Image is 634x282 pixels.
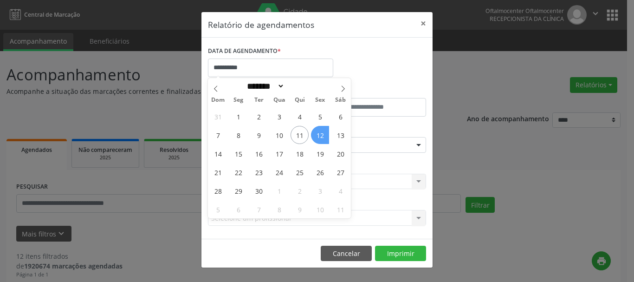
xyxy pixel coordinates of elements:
[331,163,349,181] span: Setembro 27, 2025
[270,144,288,163] span: Setembro 17, 2025
[331,126,349,144] span: Setembro 13, 2025
[229,200,247,218] span: Outubro 6, 2025
[311,126,329,144] span: Setembro 12, 2025
[321,246,372,262] button: Cancelar
[311,182,329,200] span: Outubro 3, 2025
[228,97,249,103] span: Seg
[291,126,309,144] span: Setembro 11, 2025
[229,144,247,163] span: Setembro 15, 2025
[250,126,268,144] span: Setembro 9, 2025
[270,200,288,218] span: Outubro 8, 2025
[244,81,285,91] select: Month
[331,107,349,125] span: Setembro 6, 2025
[209,144,227,163] span: Setembro 14, 2025
[208,19,314,31] h5: Relatório de agendamentos
[270,126,288,144] span: Setembro 10, 2025
[319,84,426,98] label: ATÉ
[229,182,247,200] span: Setembro 29, 2025
[270,163,288,181] span: Setembro 24, 2025
[331,182,349,200] span: Outubro 4, 2025
[209,107,227,125] span: Agosto 31, 2025
[285,81,315,91] input: Year
[414,12,433,35] button: Close
[311,200,329,218] span: Outubro 10, 2025
[290,97,310,103] span: Qui
[311,107,329,125] span: Setembro 5, 2025
[291,144,309,163] span: Setembro 18, 2025
[311,144,329,163] span: Setembro 19, 2025
[208,97,228,103] span: Dom
[229,163,247,181] span: Setembro 22, 2025
[208,44,281,59] label: DATA DE AGENDAMENTO
[250,182,268,200] span: Setembro 30, 2025
[229,107,247,125] span: Setembro 1, 2025
[270,107,288,125] span: Setembro 3, 2025
[291,182,309,200] span: Outubro 2, 2025
[249,97,269,103] span: Ter
[209,200,227,218] span: Outubro 5, 2025
[269,97,290,103] span: Qua
[330,97,351,103] span: Sáb
[310,97,330,103] span: Sex
[250,144,268,163] span: Setembro 16, 2025
[229,126,247,144] span: Setembro 8, 2025
[250,200,268,218] span: Outubro 7, 2025
[270,182,288,200] span: Outubro 1, 2025
[331,144,349,163] span: Setembro 20, 2025
[209,163,227,181] span: Setembro 21, 2025
[250,107,268,125] span: Setembro 2, 2025
[311,163,329,181] span: Setembro 26, 2025
[375,246,426,262] button: Imprimir
[291,163,309,181] span: Setembro 25, 2025
[209,126,227,144] span: Setembro 7, 2025
[250,163,268,181] span: Setembro 23, 2025
[209,182,227,200] span: Setembro 28, 2025
[291,200,309,218] span: Outubro 9, 2025
[331,200,349,218] span: Outubro 11, 2025
[291,107,309,125] span: Setembro 4, 2025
